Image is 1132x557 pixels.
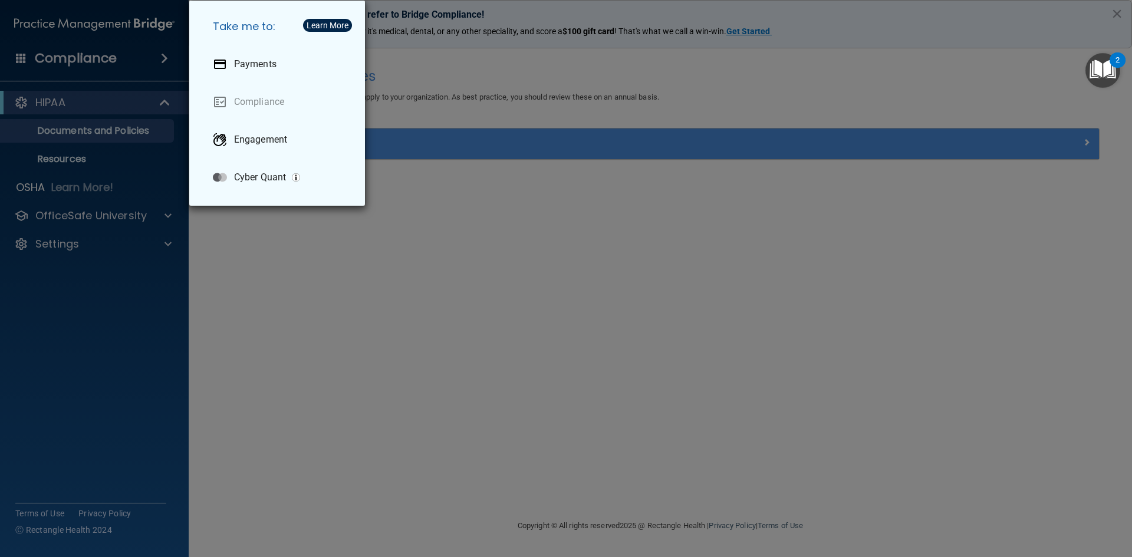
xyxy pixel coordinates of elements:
[234,172,286,183] p: Cyber Quant
[203,48,356,81] a: Payments
[203,161,356,194] a: Cyber Quant
[1085,53,1120,88] button: Open Resource Center, 2 new notifications
[203,85,356,118] a: Compliance
[307,21,348,29] div: Learn More
[234,58,277,70] p: Payments
[1115,60,1120,75] div: 2
[203,123,356,156] a: Engagement
[234,134,287,146] p: Engagement
[303,19,352,32] button: Learn More
[203,10,356,43] h5: Take me to:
